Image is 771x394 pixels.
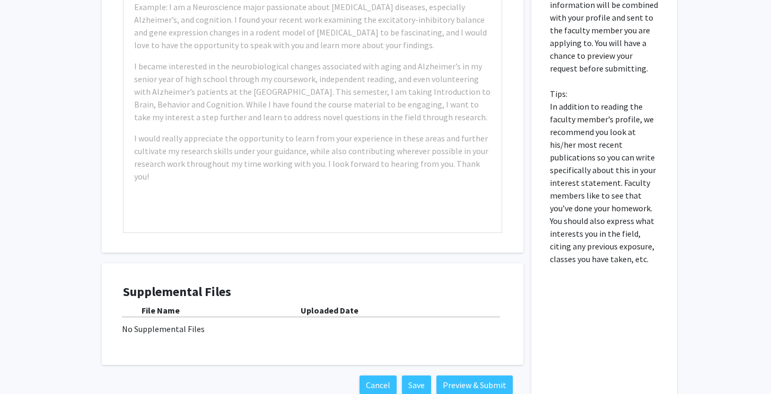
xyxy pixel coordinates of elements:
[134,132,491,183] p: I would really appreciate the opportunity to learn from your experience in these areas and furthe...
[134,1,491,51] p: Example: I am a Neuroscience major passionate about [MEDICAL_DATA] diseases, especially Alzheimer...
[8,346,45,386] iframe: Chat
[301,305,358,316] b: Uploaded Date
[123,284,502,300] h4: Supplemental Files
[142,305,180,316] b: File Name
[122,323,503,335] div: No Supplemental Files
[134,60,491,123] p: I became interested in the neurobiological changes associated with aging and Alzheimer’s in my se...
